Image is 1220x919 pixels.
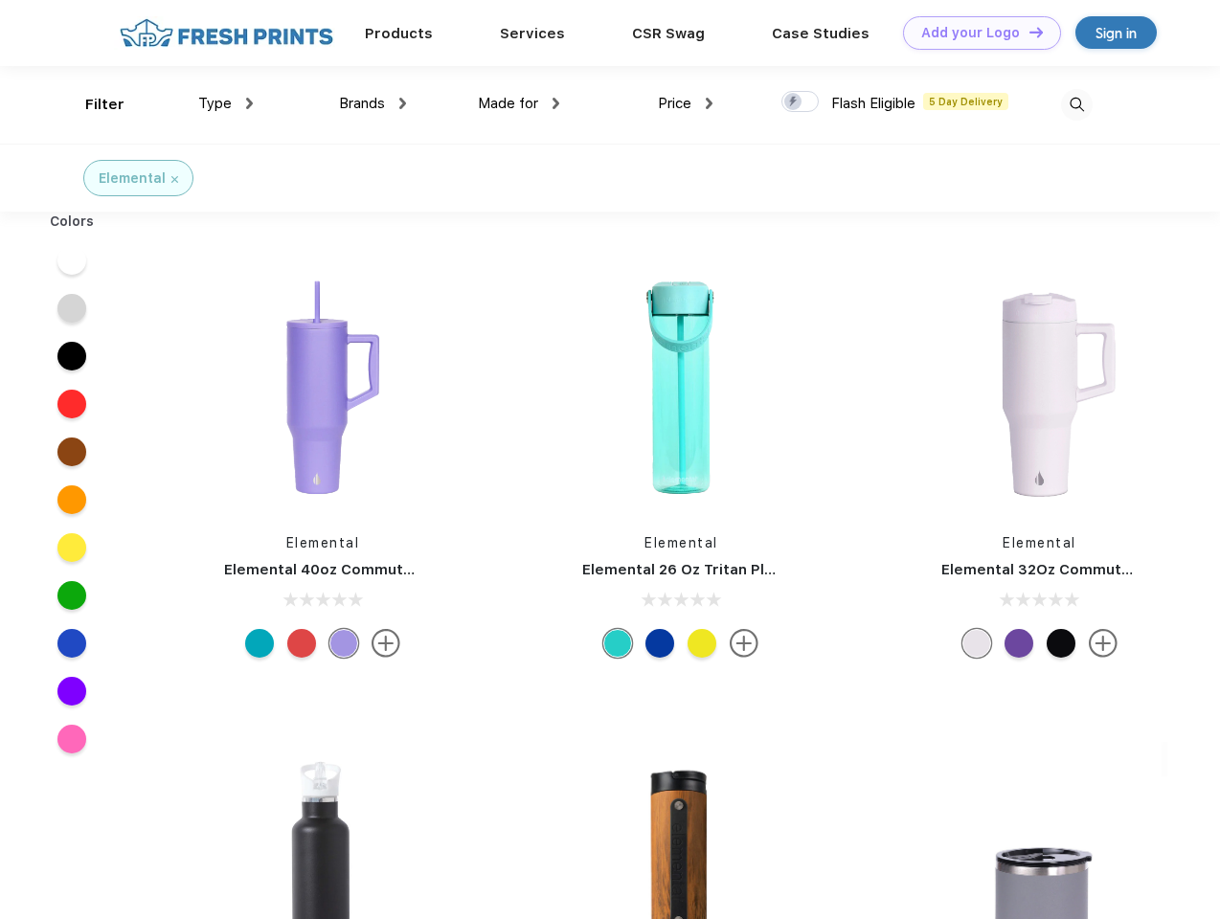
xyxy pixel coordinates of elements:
img: dropdown.png [399,98,406,109]
img: more.svg [730,629,758,658]
span: Flash Eligible [831,95,915,112]
a: Elemental [286,535,360,550]
a: Elemental [644,535,718,550]
a: Products [365,25,433,42]
img: more.svg [1089,629,1118,658]
span: Price [658,95,691,112]
a: Elemental [1003,535,1076,550]
div: Robin's Egg [603,629,632,658]
span: Type [198,95,232,112]
span: Made for [478,95,538,112]
div: Add your Logo [921,25,1020,41]
div: Red [287,629,316,658]
span: Brands [339,95,385,112]
img: func=resize&h=266 [913,259,1167,514]
img: desktop_search.svg [1061,89,1093,121]
a: Elemental 26 Oz Tritan Plastic Water Bottle [582,561,899,578]
img: func=resize&h=266 [554,259,808,514]
div: Aqua Waves [645,629,674,658]
img: filter_cancel.svg [171,176,178,183]
span: 5 Day Delivery [923,93,1008,110]
div: Lavender [329,629,358,658]
div: Black Speckle [1047,629,1075,658]
a: Services [500,25,565,42]
div: Purple [1005,629,1033,658]
a: Elemental 32Oz Commuter Tumbler [941,561,1202,578]
div: Matte White [962,629,991,658]
img: dropdown.png [246,98,253,109]
img: dropdown.png [706,98,712,109]
img: more.svg [372,629,400,658]
div: Teal [245,629,274,658]
a: Sign in [1075,16,1157,49]
div: Elemental [99,168,166,189]
div: Colors [35,212,109,232]
img: func=resize&h=266 [195,259,450,514]
img: dropdown.png [553,98,559,109]
a: CSR Swag [632,25,705,42]
img: DT [1029,27,1043,37]
img: fo%20logo%202.webp [114,16,339,50]
a: Elemental 40oz Commuter Tumbler [224,561,484,578]
div: Filter [85,94,124,116]
div: Smiley Melt [688,629,716,658]
div: Sign in [1096,22,1137,44]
